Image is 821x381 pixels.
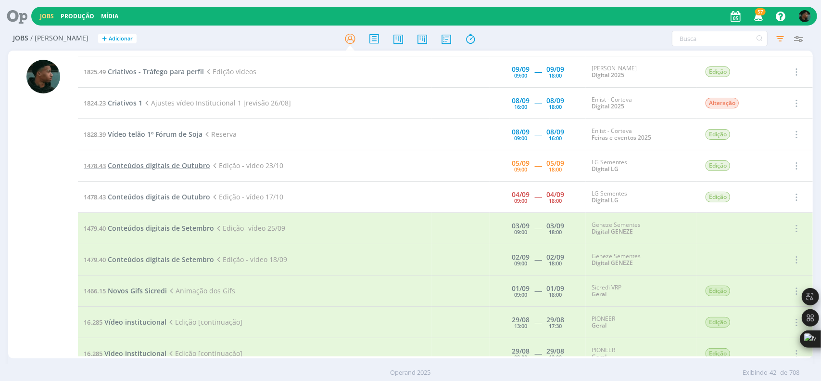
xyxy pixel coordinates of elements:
[84,67,204,76] a: 1825.49Criativos - Tráfego para perfil
[549,292,562,297] div: 18:00
[672,31,768,46] input: Busca
[84,130,106,139] span: 1828.39
[514,323,527,328] div: 13:00
[534,349,542,358] span: -----
[84,224,106,233] span: 1479.40
[26,60,60,93] img: K
[546,254,564,261] div: 02/09
[798,8,811,25] button: K
[514,261,527,266] div: 09:00
[706,348,730,359] span: Edição
[166,349,242,358] span: Edição [continuação]
[534,286,542,295] span: -----
[592,196,619,204] a: Digital LG
[512,285,530,292] div: 01/09
[108,98,142,107] span: Criativos 1
[84,223,214,233] a: 1479.40Conteúdos digitais de Setembro
[546,223,564,229] div: 03/09
[706,317,730,328] span: Edição
[512,254,530,261] div: 02/09
[210,192,283,201] span: Edição - vídeo 17/10
[592,290,606,298] a: Geral
[13,34,28,42] span: Jobs
[84,192,210,201] a: 1478.43Conteúdos digitais de Outubro
[108,67,204,76] span: Criativos - Tráfego para perfil
[706,286,730,296] span: Edição
[512,160,530,167] div: 05/09
[84,161,210,170] a: 1478.43Conteúdos digitais de Outubro
[84,193,106,201] span: 1478.43
[84,287,106,295] span: 1466.15
[592,165,619,173] a: Digital LG
[214,255,287,264] span: Edição - vídeo 18/09
[109,36,133,42] span: Adicionar
[514,198,527,203] div: 09:00
[101,12,118,20] a: Mídia
[84,98,142,107] a: 1824.23Criativos 1
[37,13,57,20] button: Jobs
[534,67,542,76] span: -----
[770,368,776,378] span: 42
[40,12,54,20] a: Jobs
[534,255,542,264] span: -----
[592,128,691,142] div: Enlist - Corteva
[512,66,530,73] div: 09/09
[549,73,562,78] div: 18:00
[108,255,214,264] span: Conteúdos digitais de Setembro
[534,223,542,233] span: -----
[748,8,768,25] button: 57
[84,349,102,358] span: 16.285
[512,223,530,229] div: 03/09
[546,285,564,292] div: 01/09
[592,227,633,236] a: Digital GENEZE
[108,130,202,139] span: Vídeo telão 1º Fórum de Soja
[514,229,527,235] div: 09:00
[108,161,210,170] span: Conteúdos digitais de Outubro
[592,96,691,110] div: Enlist - Corteva
[512,129,530,135] div: 08/09
[755,8,766,15] span: 57
[706,192,730,202] span: Edição
[546,97,564,104] div: 08/09
[104,317,166,327] span: Vídeo institucional
[549,135,562,141] div: 16:00
[514,292,527,297] div: 09:00
[98,13,121,20] button: Mídia
[61,12,94,20] a: Produção
[534,317,542,327] span: -----
[546,66,564,73] div: 09/09
[592,284,691,298] div: Sicredi VRP
[592,222,691,236] div: Geneze Sementes
[592,65,691,79] div: [PERSON_NAME]
[84,255,214,264] a: 1479.40Conteúdos digitais de Setembro
[514,355,527,360] div: 09:00
[30,34,88,42] span: / [PERSON_NAME]
[84,161,106,170] span: 1478.43
[546,348,564,355] div: 29/08
[549,355,562,360] div: 12:00
[512,316,530,323] div: 29/08
[706,66,730,77] span: Edição
[743,368,768,378] span: Exibindo
[84,67,106,76] span: 1825.49
[514,167,527,172] div: 09:00
[592,253,691,267] div: Geneze Sementes
[546,316,564,323] div: 29/08
[108,223,214,233] span: Conteúdos digitais de Setembro
[204,67,256,76] span: Edição vídeos
[210,161,283,170] span: Edição - vídeo 23/10
[84,99,106,107] span: 1824.23
[514,135,527,141] div: 09:00
[84,255,106,264] span: 1479.40
[84,286,167,295] a: 1466.15Novos Gifs Sicredi
[706,160,730,171] span: Edição
[166,317,242,327] span: Edição [continuação]
[592,190,691,204] div: LG Sementes
[202,130,237,139] span: Reserva
[534,130,542,139] span: -----
[108,192,210,201] span: Conteúdos digitais de Outubro
[512,97,530,104] div: 08/09
[546,191,564,198] div: 04/09
[592,259,633,267] a: Digital GENEZE
[789,368,799,378] span: 708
